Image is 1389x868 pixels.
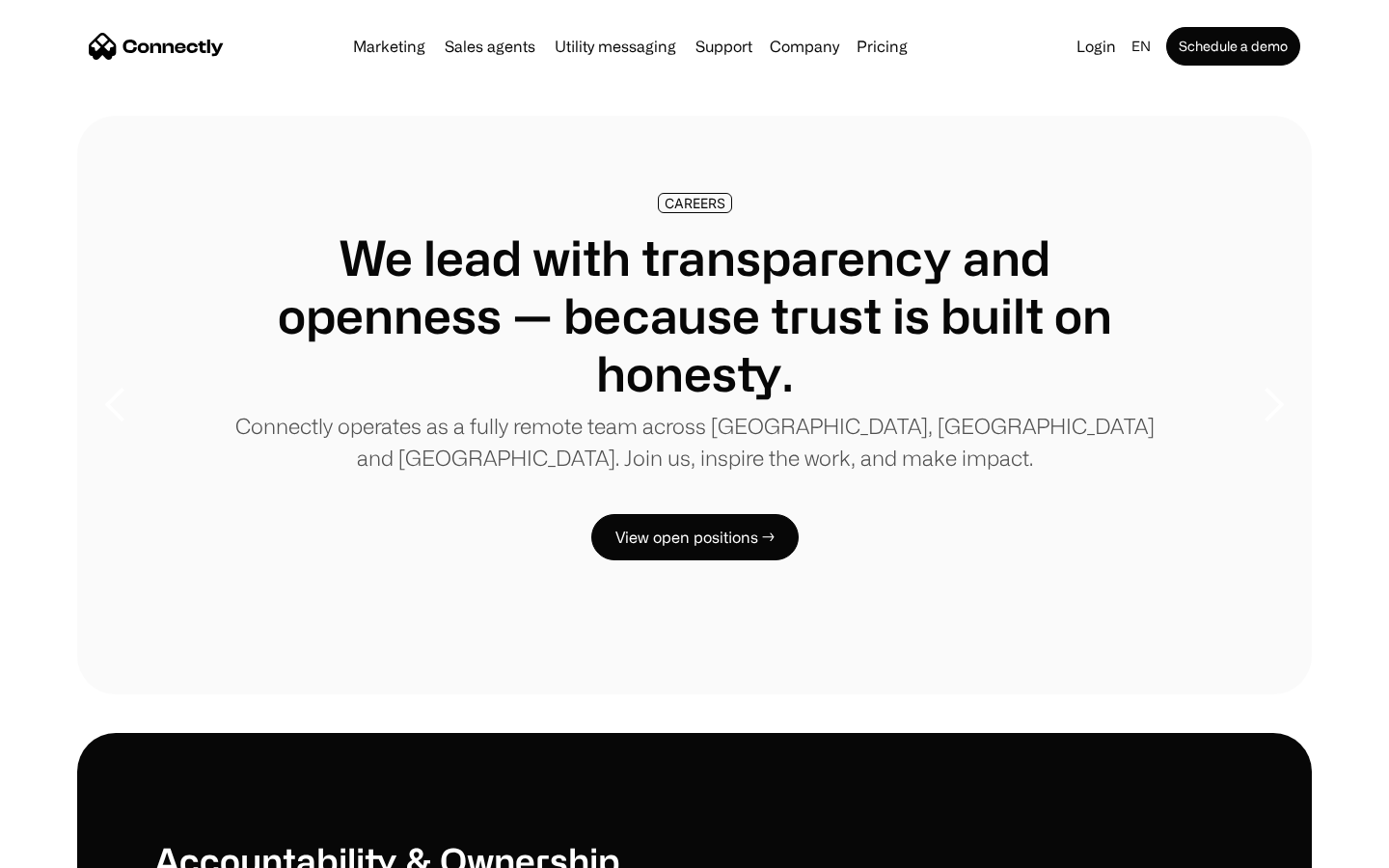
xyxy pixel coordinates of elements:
ul: Language list [39,834,116,861]
div: en [1131,33,1151,60]
a: View open positions → [591,514,799,560]
a: Marketing [345,39,433,54]
a: Support [688,39,760,54]
a: Schedule a demo [1166,27,1300,66]
h1: We lead with transparency and openness — because trust is built on honesty. [231,229,1157,402]
div: CAREERS [665,196,725,210]
a: Sales agents [437,39,543,54]
p: Connectly operates as a fully remote team across [GEOGRAPHIC_DATA], [GEOGRAPHIC_DATA] and [GEOGRA... [231,410,1157,474]
div: Company [770,33,839,60]
a: Pricing [849,39,915,54]
aside: Language selected: English [19,832,116,861]
a: Login [1069,33,1124,60]
a: Utility messaging [547,39,684,54]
